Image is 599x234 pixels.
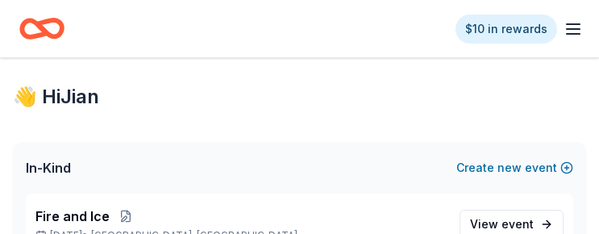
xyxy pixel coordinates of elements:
[456,158,573,178] button: Createnewevent
[13,84,586,110] div: 👋 Hi Jian
[35,207,110,226] span: Fire and Ice
[19,10,64,48] a: Home
[470,215,534,234] span: View
[497,158,522,178] span: new
[26,158,71,178] span: In-Kind
[455,15,557,44] a: $10 in rewards
[501,217,534,231] span: event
